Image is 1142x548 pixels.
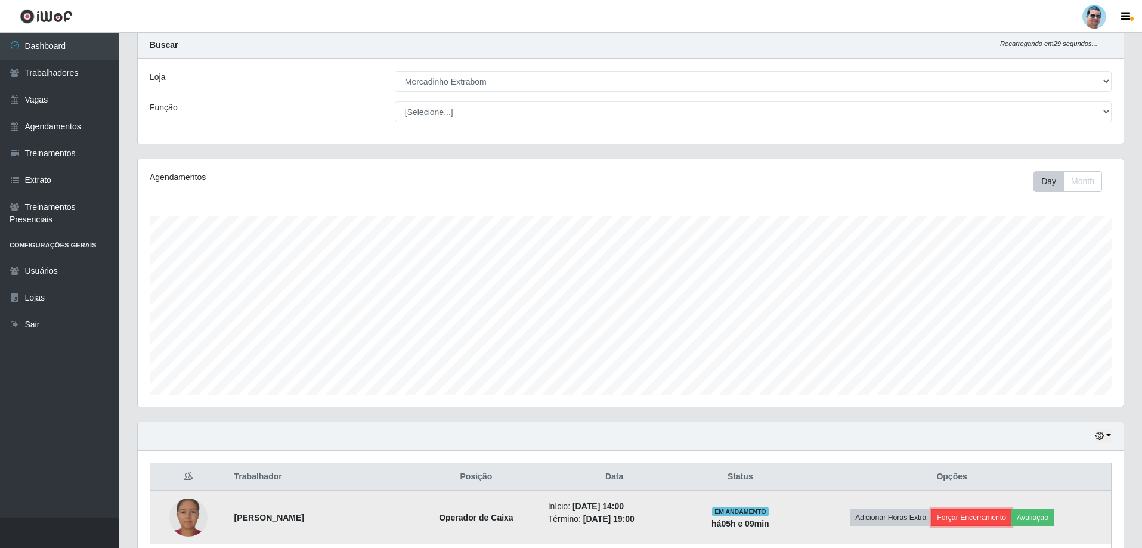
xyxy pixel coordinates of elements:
time: [DATE] 14:00 [572,501,624,511]
strong: há 05 h e 09 min [711,519,769,528]
button: Day [1033,171,1064,192]
th: Status [688,463,793,491]
button: Adicionar Horas Extra [850,509,931,526]
time: [DATE] 19:00 [583,514,635,524]
th: Data [541,463,688,491]
span: EM ANDAMENTO [712,507,769,516]
img: CoreUI Logo [20,9,73,24]
label: Função [150,101,178,114]
button: Avaliação [1011,509,1054,526]
strong: [PERSON_NAME] [234,513,304,522]
li: Término: [548,513,681,525]
button: Forçar Encerramento [931,509,1011,526]
strong: Operador de Caixa [439,513,513,522]
button: Month [1063,171,1102,192]
th: Opções [793,463,1111,491]
th: Posição [411,463,541,491]
li: Início: [548,500,681,513]
strong: Buscar [150,40,178,49]
label: Loja [150,71,165,83]
i: Recarregando em 29 segundos... [1000,40,1097,47]
img: 1749397682439.jpeg [169,499,208,537]
div: Toolbar with button groups [1033,171,1112,192]
div: First group [1033,171,1102,192]
div: Agendamentos [150,171,540,184]
th: Trabalhador [227,463,412,491]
